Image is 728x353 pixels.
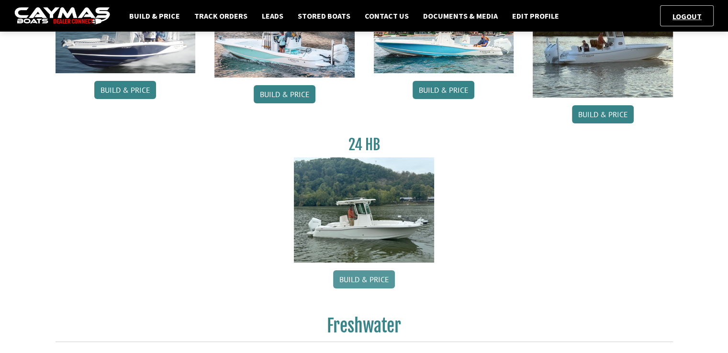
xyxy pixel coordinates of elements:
a: Documents & Media [418,10,503,22]
h3: 24 HB [294,136,434,154]
a: Build & Price [333,270,395,288]
a: Logout [668,11,706,21]
a: Build & Price [572,105,634,123]
img: caymas-dealer-connect-2ed40d3bc7270c1d8d7ffb4b79bf05adc795679939227970def78ec6f6c03838.gif [14,7,110,25]
a: Build & Price [254,85,315,103]
a: Track Orders [190,10,252,22]
a: Build & Price [413,81,474,99]
h2: Freshwater [56,315,673,342]
a: Edit Profile [507,10,564,22]
a: Contact Us [360,10,414,22]
img: 24_HB_thumbnail.jpg [294,157,434,262]
a: Build & Price [94,81,156,99]
a: Leads [257,10,288,22]
a: Build & Price [124,10,185,22]
a: Stored Boats [293,10,355,22]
